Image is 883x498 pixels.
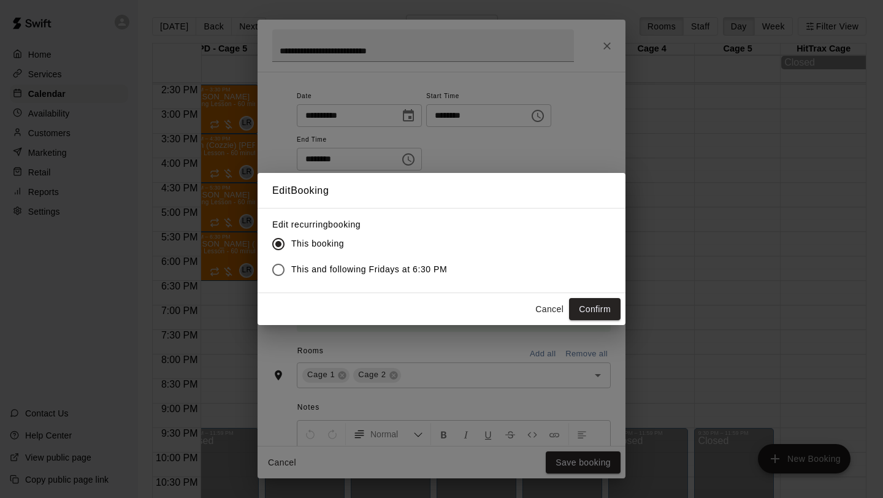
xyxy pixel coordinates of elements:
[291,263,447,276] span: This and following Fridays at 6:30 PM
[530,298,569,321] button: Cancel
[272,218,457,231] label: Edit recurring booking
[291,237,344,250] span: This booking
[258,173,625,209] h2: Edit Booking
[569,298,621,321] button: Confirm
